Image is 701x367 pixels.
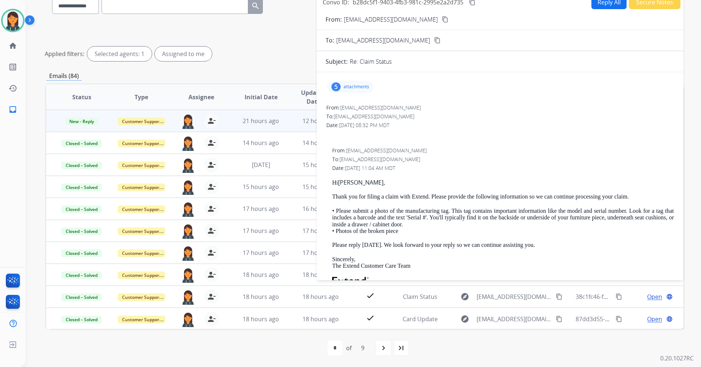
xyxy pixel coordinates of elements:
p: From: [326,15,342,24]
span: [EMAIL_ADDRESS][DOMAIN_NAME] [340,156,420,163]
span: Closed – Solved [61,205,102,213]
mat-icon: search [251,1,260,10]
p: Emails (84) [46,71,82,81]
p: [EMAIL_ADDRESS][DOMAIN_NAME] [344,15,438,24]
span: New - Reply [65,118,98,125]
mat-icon: navigate_next [379,344,388,352]
span: 18 hours ago [243,293,279,301]
span: Open [647,292,662,301]
span: 15 hours ago [302,183,339,191]
span: 18 hours ago [243,271,279,279]
span: 18 hours ago [302,271,339,279]
img: agent-avatar [181,267,195,283]
span: 17 hours ago [243,205,279,213]
p: Applied filters: [45,49,84,58]
span: 38c1fc46-f451-4984-88f2-a013f93d84aa [576,293,682,301]
p: Re: Claim Status [350,57,392,66]
mat-icon: content_copy [616,293,622,300]
div: 9 [355,341,370,355]
div: To: [326,113,674,120]
mat-icon: person_remove [207,204,216,213]
span: [DATE] [252,161,270,169]
p: 0.20.1027RC [660,354,694,363]
div: Selected agents: 1 [87,47,152,61]
p: Hi , [332,179,674,186]
span: Closed – Solved [61,162,102,169]
span: 17 hours ago [302,249,339,257]
mat-icon: home [8,41,17,50]
span: 14 hours ago [302,139,339,147]
span: Customer Support [118,271,165,279]
span: [EMAIL_ADDRESS][DOMAIN_NAME] [334,113,414,120]
img: avatar [3,10,23,31]
mat-icon: person_remove [207,160,216,169]
span: Claim Status [403,293,437,301]
span: Assignee [188,93,214,101]
img: agent-avatar [181,245,195,261]
mat-icon: person_remove [207,292,216,301]
mat-icon: content_copy [556,293,562,300]
div: Assigned to me [155,47,212,61]
img: agent-avatar [181,114,195,129]
span: Customer Support [118,227,165,235]
span: [DATE] 08:32 PM MDT [339,122,389,129]
span: [DATE] 11:04 AM MDT [345,164,395,171]
mat-icon: explore [460,292,469,301]
mat-icon: language [666,293,673,300]
span: [EMAIL_ADDRESS][DOMAIN_NAME] [340,104,421,111]
mat-icon: content_copy [442,16,448,23]
img: agent-avatar [181,157,195,173]
img: agent-avatar [181,289,195,305]
span: 16 hours ago [302,205,339,213]
mat-icon: check [366,314,375,322]
span: 12 hours ago [302,117,339,125]
mat-icon: language [666,316,673,322]
mat-icon: person_remove [207,226,216,235]
img: agent-avatar [181,136,195,151]
mat-icon: check [366,291,375,300]
span: Card Update [403,315,438,323]
mat-icon: last_page [397,344,405,352]
mat-icon: explore [460,315,469,323]
mat-icon: content_copy [616,316,622,322]
mat-icon: person_remove [207,116,216,125]
span: 17 hours ago [243,249,279,257]
span: Type [135,93,148,101]
strong: [PERSON_NAME] [338,178,383,186]
p: Subject: [326,57,348,66]
span: 18 hours ago [243,315,279,323]
mat-icon: history [8,84,17,93]
p: Sincerely, The Extend Customer Care Team [332,256,674,270]
div: From: [326,104,674,111]
span: Open [647,315,662,323]
mat-icon: person_remove [207,138,216,147]
mat-icon: inbox [8,105,17,114]
span: Closed – Solved [61,293,102,301]
span: [EMAIL_ADDRESS][DOMAIN_NAME] [477,292,552,301]
span: Closed – Solved [61,227,102,235]
div: of [346,344,352,352]
span: Customer Support [118,183,165,191]
span: Closed – Solved [61,183,102,191]
mat-icon: person_remove [207,315,216,323]
div: To: [332,156,674,163]
span: Closed – Solved [61,316,102,323]
span: Initial Date [245,93,278,101]
mat-icon: list_alt [8,63,17,71]
mat-icon: content_copy [556,316,562,322]
span: Customer Support [118,316,165,323]
div: From: [332,147,674,154]
mat-icon: person_remove [207,182,216,191]
span: Customer Support [118,140,165,147]
img: agent-avatar [181,223,195,239]
span: Closed – Solved [61,271,102,279]
span: 87dd3d55-dbc2-42b1-8e8a-6714f8ed613a [576,315,689,323]
span: [EMAIL_ADDRESS][DOMAIN_NAME] [477,315,552,323]
mat-icon: person_remove [207,248,216,257]
span: 15 hours ago [302,161,339,169]
span: Customer Support [118,162,165,169]
p: Thank you for filing a claim with Extend. Please provide the following information so we can cont... [332,193,674,200]
p: To: [326,36,334,45]
span: Status [72,93,91,101]
span: Customer Support [118,249,165,257]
